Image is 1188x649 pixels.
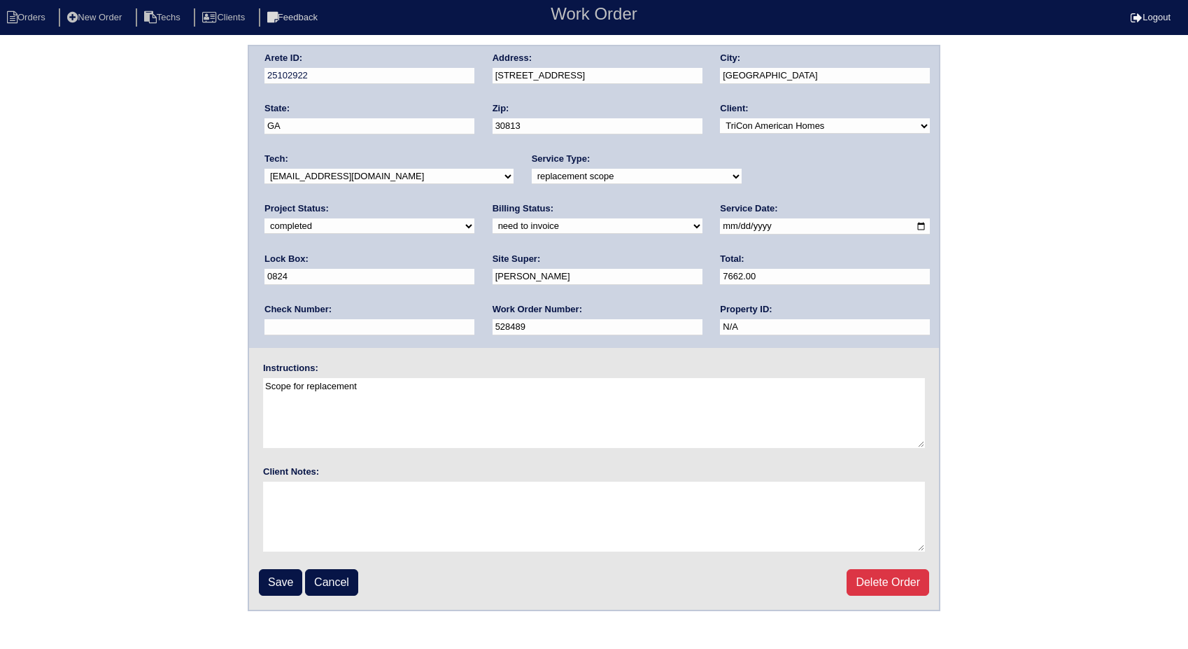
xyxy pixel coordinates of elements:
[720,52,740,64] label: City:
[264,153,288,165] label: Tech:
[259,569,302,596] input: Save
[493,202,553,215] label: Billing Status:
[720,202,777,215] label: Service Date:
[720,303,772,316] label: Property ID:
[136,12,192,22] a: Techs
[1131,12,1171,22] a: Logout
[264,303,332,316] label: Check Number:
[532,153,591,165] label: Service Type:
[194,8,256,27] li: Clients
[493,253,541,265] label: Site Super:
[493,102,509,115] label: Zip:
[59,8,133,27] li: New Order
[136,8,192,27] li: Techs
[305,569,358,596] a: Cancel
[59,12,133,22] a: New Order
[263,378,925,448] textarea: Scope for replacement
[493,52,532,64] label: Address:
[264,253,309,265] label: Lock Box:
[263,466,319,478] label: Client Notes:
[264,52,302,64] label: Arete ID:
[194,12,256,22] a: Clients
[720,253,744,265] label: Total:
[259,8,329,27] li: Feedback
[493,68,702,84] input: Enter a location
[264,102,290,115] label: State:
[264,202,329,215] label: Project Status:
[493,303,582,316] label: Work Order Number:
[263,362,318,375] label: Instructions:
[720,102,748,115] label: Client:
[847,569,929,596] a: Delete Order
